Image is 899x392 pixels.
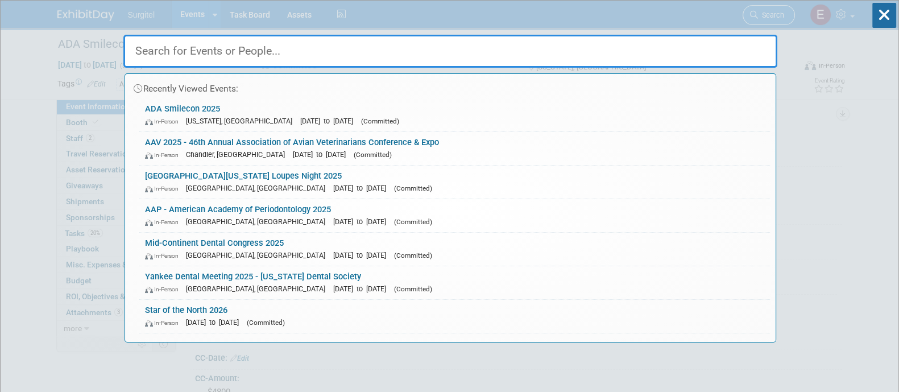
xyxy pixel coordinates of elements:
a: Yankee Dental Meeting 2025 - [US_STATE] Dental Society In-Person [GEOGRAPHIC_DATA], [GEOGRAPHIC_D... [139,266,770,299]
span: [GEOGRAPHIC_DATA], [GEOGRAPHIC_DATA] [186,184,331,192]
span: In-Person [145,151,184,159]
input: Search for Events or People... [123,35,777,68]
span: In-Person [145,118,184,125]
span: In-Person [145,319,184,327]
a: [GEOGRAPHIC_DATA][US_STATE] Loupes Night 2025 In-Person [GEOGRAPHIC_DATA], [GEOGRAPHIC_DATA] [DAT... [139,166,770,199]
span: [DATE] to [DATE] [333,251,392,259]
span: (Committed) [394,285,432,293]
span: (Committed) [394,184,432,192]
span: In-Person [145,252,184,259]
a: Mid-Continent Dental Congress 2025 In-Person [GEOGRAPHIC_DATA], [GEOGRAPHIC_DATA] [DATE] to [DATE... [139,233,770,266]
span: [DATE] to [DATE] [333,217,392,226]
span: [DATE] to [DATE] [333,184,392,192]
a: Star of the North 2026 In-Person [DATE] to [DATE] (Committed) [139,300,770,333]
span: [US_STATE], [GEOGRAPHIC_DATA] [186,117,298,125]
span: (Committed) [247,319,285,327]
span: In-Person [145,286,184,293]
span: [DATE] to [DATE] [293,150,351,159]
span: [GEOGRAPHIC_DATA], [GEOGRAPHIC_DATA] [186,217,331,226]
span: In-Person [145,185,184,192]
span: [GEOGRAPHIC_DATA], [GEOGRAPHIC_DATA] [186,251,331,259]
span: [DATE] to [DATE] [333,284,392,293]
a: ADA Smilecon 2025 In-Person [US_STATE], [GEOGRAPHIC_DATA] [DATE] to [DATE] (Committed) [139,98,770,131]
span: (Committed) [394,218,432,226]
span: [DATE] to [DATE] [300,117,359,125]
span: (Committed) [394,251,432,259]
span: Chandler, [GEOGRAPHIC_DATA] [186,150,291,159]
span: In-Person [145,218,184,226]
span: (Committed) [361,117,399,125]
div: Recently Viewed Events: [131,74,770,98]
span: [DATE] to [DATE] [186,318,245,327]
span: [GEOGRAPHIC_DATA], [GEOGRAPHIC_DATA] [186,284,331,293]
span: (Committed) [354,151,392,159]
a: AAP - American Academy of Periodontology 2025 In-Person [GEOGRAPHIC_DATA], [GEOGRAPHIC_DATA] [DAT... [139,199,770,232]
a: AAV 2025 - 46th Annual Association of Avian Veterinarians Conference & Expo In-Person Chandler, [... [139,132,770,165]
